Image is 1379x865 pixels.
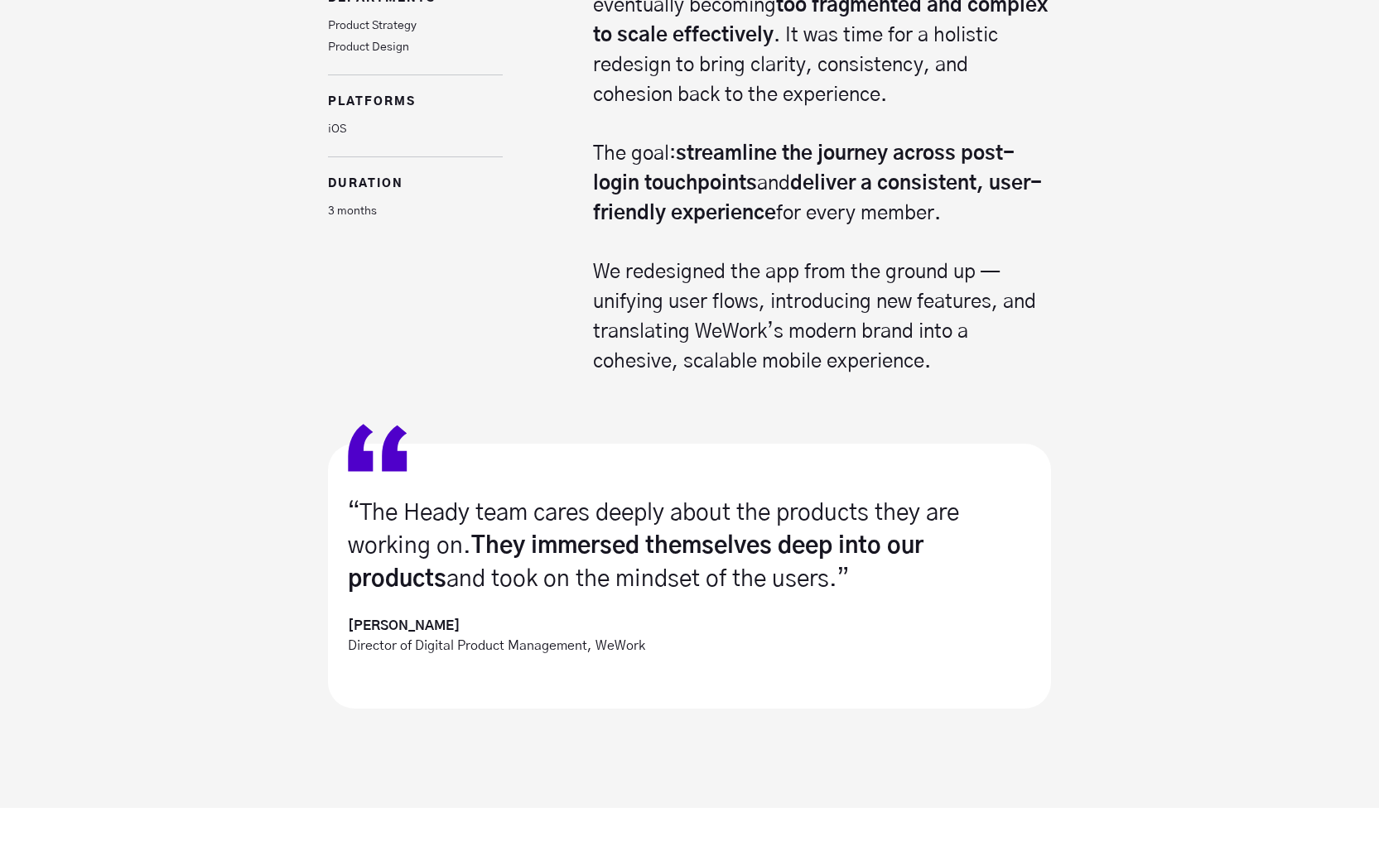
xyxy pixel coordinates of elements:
[328,96,503,108] h3: platforms
[348,535,923,591] strong: They immersed themselves deep into our products
[593,144,1015,194] strong: streamline the journey across post-login touchpoints
[328,178,503,190] h3: duration
[328,15,503,74] p: Product Strategy Product Design
[328,200,503,238] p: 3 months
[593,257,1051,377] p: We redesigned the app from the ground up — unifying user flows, introducing new features, and tra...
[593,139,1051,228] p: The goal: and for every member.
[328,118,503,156] p: iOS
[348,424,407,472] img: Quote Image
[348,619,460,632] strong: [PERSON_NAME]
[348,497,1031,596] p: “The Heady team cares deeply about the products they are working on. and took on the mindset of t...
[348,616,1031,656] p: Director of Digital Product Management, WeWork
[593,174,1042,223] strong: deliver a consistent, user-friendly experience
